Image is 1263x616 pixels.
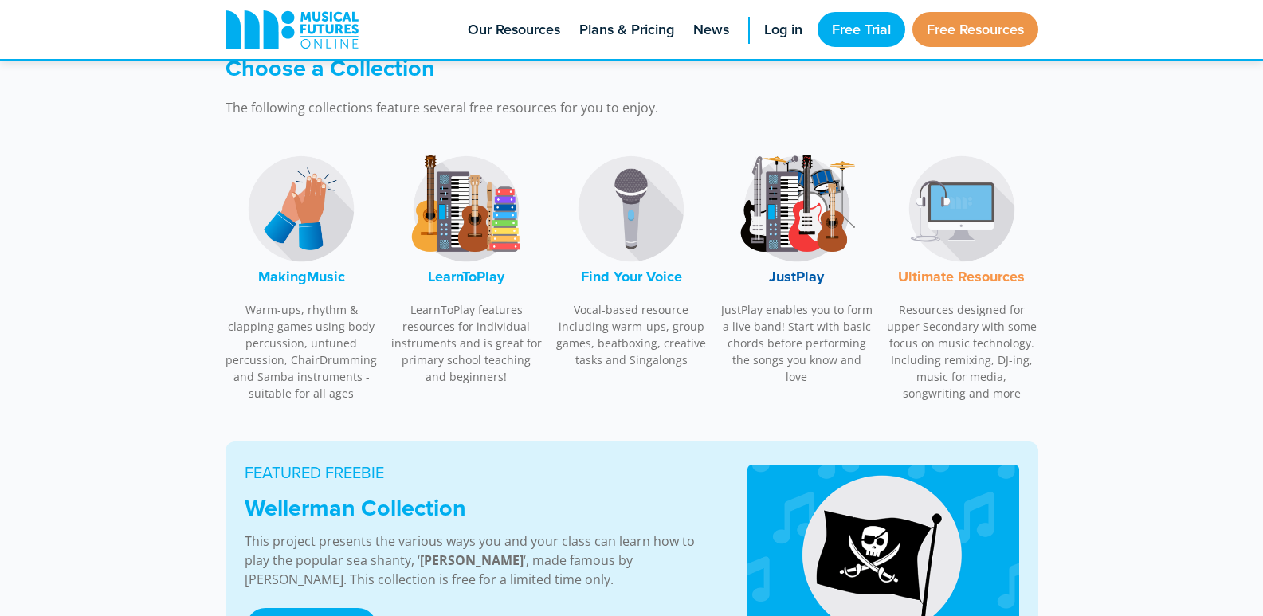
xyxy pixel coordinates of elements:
[555,301,708,368] p: Vocal-based resource including warm-ups, group games, beatboxing, creative tasks and Singalongs
[579,19,674,41] span: Plans & Pricing
[581,266,682,287] font: Find Your Voice
[571,149,691,269] img: Find Your Voice Logo
[693,19,729,41] span: News
[390,141,543,394] a: LearnToPlay LogoLearnToPlay LearnToPlay features resources for individual instruments and is grea...
[737,149,857,269] img: JustPlay Logo
[555,141,708,377] a: Find Your Voice LogoFind Your Voice Vocal-based resource including warm-ups, group games, beatbox...
[420,551,524,569] strong: [PERSON_NAME]
[898,266,1025,287] font: Ultimate Resources
[245,532,709,589] p: This project presents the various ways you and your class can learn how to play the popular sea s...
[226,141,379,410] a: MakingMusic LogoMakingMusic Warm-ups, rhythm & clapping games using body percussion, untuned perc...
[764,19,802,41] span: Log in
[406,149,526,269] img: LearnToPlay Logo
[769,266,824,287] font: JustPlay
[902,149,1022,269] img: Music Technology Logo
[226,98,847,117] p: The following collections feature several free resources for you to enjoy.
[468,19,560,41] span: Our Resources
[720,141,873,394] a: JustPlay LogoJustPlay JustPlay enables you to form a live band! Start with basic chords before pe...
[241,149,361,269] img: MakingMusic Logo
[226,54,847,82] h3: Choose a Collection
[818,12,905,47] a: Free Trial
[390,301,543,385] p: LearnToPlay features resources for individual instruments and is great for primary school teachin...
[720,301,873,385] p: JustPlay enables you to form a live band! Start with basic chords before performing the songs you...
[245,461,709,485] p: FEATURED FREEBIE
[226,301,379,402] p: Warm-ups, rhythm & clapping games using body percussion, untuned percussion, ChairDrumming and Sa...
[258,266,345,287] font: MakingMusic
[428,266,504,287] font: LearnToPlay
[885,141,1038,410] a: Music Technology LogoUltimate Resources Resources designed for upper Secondary with some focus on...
[885,301,1038,402] p: Resources designed for upper Secondary with some focus on music technology. Including remixing, D...
[245,491,466,524] strong: Wellerman Collection
[912,12,1038,47] a: Free Resources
